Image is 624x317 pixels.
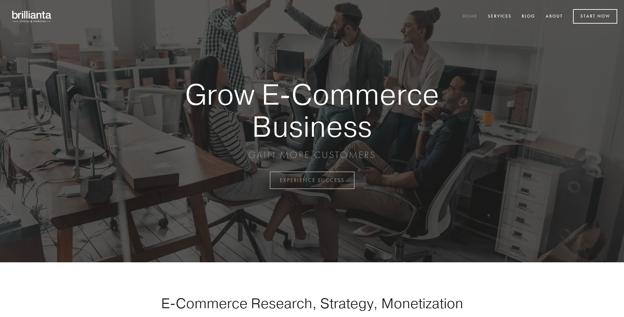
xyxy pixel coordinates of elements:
strong: Grow E-Commerce Business [161,78,463,142]
img: brillianta - research, strategy, marketing [7,7,57,26]
a: Start Now [573,9,617,24]
p: GAIN MORE CUSTOMERS [161,149,463,161]
a: About [541,11,567,22]
a: Services [484,11,516,22]
h1: E-Commerce Research, Strategy, Monetization [140,295,484,312]
a: Blog [517,11,540,22]
a: Home [458,11,482,22]
a: EXPERIENCE SUCCESS [270,171,355,189]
